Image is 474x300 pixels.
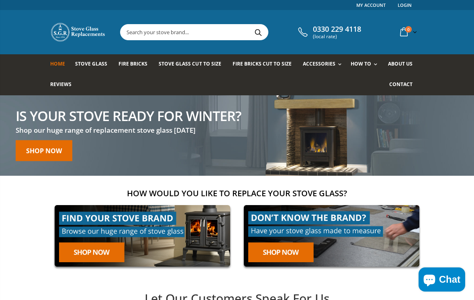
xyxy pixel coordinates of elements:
span: Stove Glass [75,60,107,67]
span: Accessories [303,60,335,67]
a: Reviews [50,75,78,95]
a: Home [50,54,71,75]
a: Fire Bricks [118,54,153,75]
span: Fire Bricks Cut To Size [233,60,292,67]
h2: How would you like to replace your stove glass? [50,188,424,199]
span: Stove Glass Cut To Size [159,60,221,67]
input: Search your stove brand... [121,25,342,40]
a: Fire Bricks Cut To Size [233,54,298,75]
span: How To [351,60,371,67]
span: 0 [405,26,412,33]
a: Accessories [303,54,345,75]
span: Fire Bricks [118,60,147,67]
a: Stove Glass Cut To Size [159,54,227,75]
img: made-to-measure-cta_2cd95ceb-d519-4648-b0cf-d2d338fdf11f.jpg [239,201,424,271]
a: About us [388,54,419,75]
a: Contact [389,75,419,95]
span: Reviews [50,81,72,88]
img: Stove Glass Replacement [50,22,106,42]
span: About us [388,60,413,67]
span: Home [50,60,65,67]
span: Contact [389,81,413,88]
a: How To [351,54,381,75]
h2: Is your stove ready for winter? [16,109,241,122]
a: 0 [397,24,419,40]
a: Stove Glass [75,54,113,75]
a: Shop now [16,140,72,161]
h3: Shop our huge range of replacement stove glass [DATE] [16,125,241,135]
img: find-your-brand-cta_9b334d5d-5c94-48ed-825f-d7972bbdebd0.jpg [50,201,235,271]
button: Search [249,25,267,40]
inbox-online-store-chat: Shopify online store chat [416,267,468,294]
